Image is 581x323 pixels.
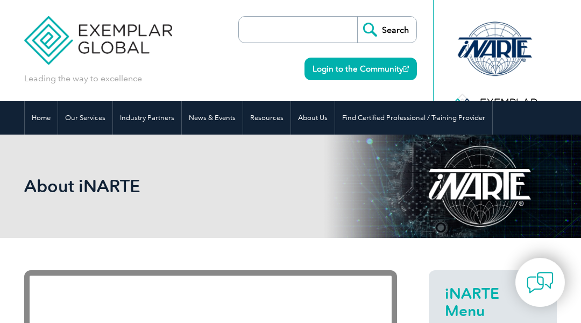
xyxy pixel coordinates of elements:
a: About Us [291,101,335,135]
a: Login to the Community [304,58,417,80]
img: open_square.png [403,66,409,72]
h2: About iNARTE [24,178,397,195]
a: Our Services [58,101,112,135]
a: Industry Partners [113,101,181,135]
a: Resources [243,101,290,135]
p: Leading the way to excellence [24,73,142,85]
input: Search [357,17,416,43]
a: Home [25,101,58,135]
a: News & Events [182,101,243,135]
h2: iNARTE Menu [445,285,541,319]
a: Find Certified Professional / Training Provider [335,101,492,135]
img: contact-chat.png [527,269,554,296]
